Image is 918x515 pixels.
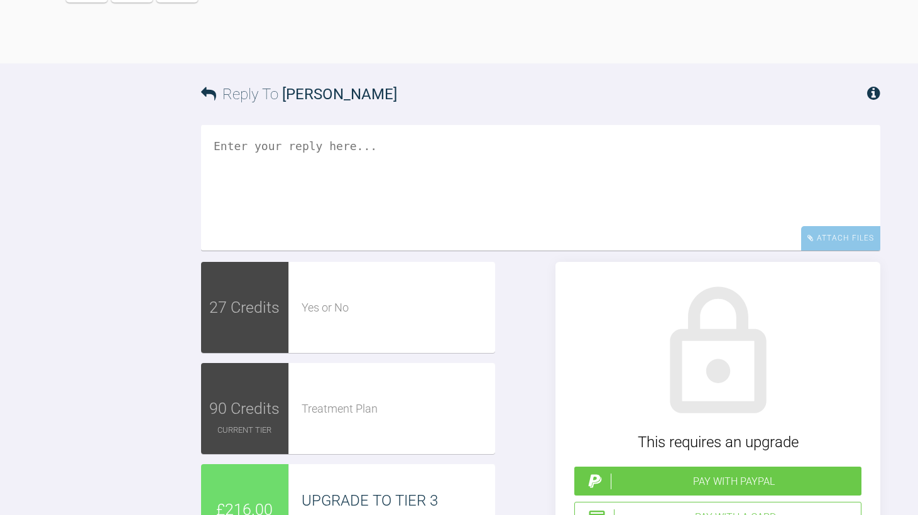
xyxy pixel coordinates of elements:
[302,299,496,317] div: Yes or No
[302,400,496,418] div: Treatment Plan
[611,474,856,490] div: Pay with PayPal
[209,295,280,320] span: 27 Credits
[201,82,397,106] h3: Reply To
[586,472,604,491] img: paypal.a7a4ce45.svg
[209,396,280,421] span: 90 Credits
[801,226,880,251] div: Attach Files
[574,430,861,454] div: This requires an upgrade
[282,85,397,103] span: [PERSON_NAME]
[302,492,438,509] span: UPGRADE TO TIER 3
[646,281,790,425] img: lock.6dc949b6.svg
